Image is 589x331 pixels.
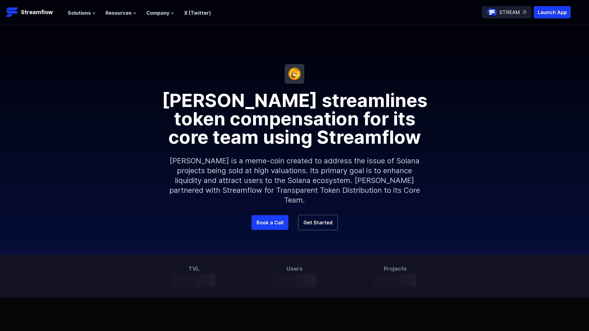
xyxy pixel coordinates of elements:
img: Streamflow Logo [6,6,18,18]
h3: Users [273,264,316,273]
button: Launch App [534,6,571,18]
p: STREAM [499,9,520,16]
a: Streamflow [6,6,62,18]
h1: [PERSON_NAME] streamlines token compensation for its core team using Streamflow [147,84,442,146]
span: Resources [106,9,132,17]
img: top-right-arrow.svg [522,10,526,14]
button: Company [146,9,174,17]
p: [PERSON_NAME] is a meme-coin created to address the issue of Solana projects being sold at high v... [163,146,426,215]
p: Streamflow [21,8,53,17]
span: Solutions [68,9,91,17]
button: Solutions [68,9,96,17]
a: STREAM [482,6,531,18]
a: X (Twitter) [184,10,211,16]
h3: TVL [172,264,215,273]
a: Book a Call [252,215,288,230]
span: Company [146,9,169,17]
a: Get Started [298,215,338,230]
h3: Projects [374,264,417,273]
img: Bonk [285,64,304,84]
button: Resources [106,9,137,17]
img: streamflow-logo-circle.png [487,7,497,17]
